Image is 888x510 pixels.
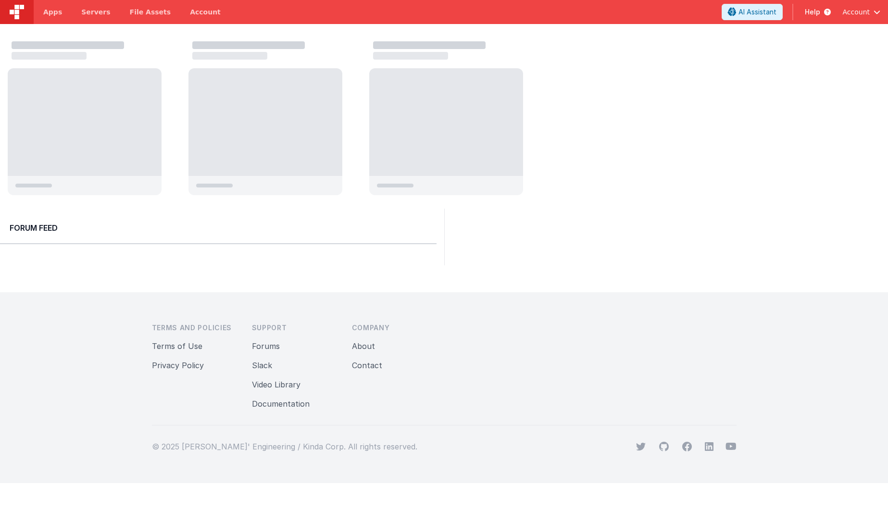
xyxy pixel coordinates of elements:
a: Privacy Policy [152,361,204,370]
button: Forums [252,340,280,352]
span: Account [842,7,870,17]
button: Documentation [252,398,310,410]
button: About [352,340,375,352]
span: AI Assistant [738,7,776,17]
h2: Forum Feed [10,222,427,234]
a: About [352,341,375,351]
span: Apps [43,7,62,17]
span: File Assets [130,7,171,17]
a: Terms of Use [152,341,202,351]
p: © 2025 [PERSON_NAME]' Engineering / Kinda Corp. All rights reserved. [152,441,417,452]
button: Video Library [252,379,300,390]
svg: viewBox="0 0 24 24" aria-hidden="true"> [704,442,714,451]
span: Servers [81,7,110,17]
button: Contact [352,360,382,371]
h3: Terms and Policies [152,323,237,333]
span: Help [805,7,820,17]
button: Slack [252,360,272,371]
a: Slack [252,361,272,370]
h3: Support [252,323,337,333]
button: Account [842,7,880,17]
h3: Company [352,323,437,333]
button: AI Assistant [722,4,783,20]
